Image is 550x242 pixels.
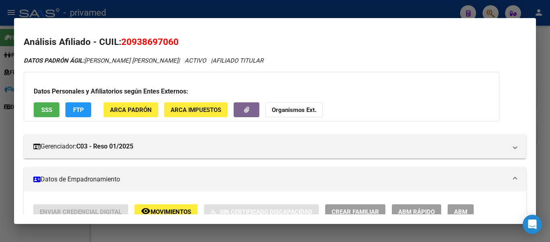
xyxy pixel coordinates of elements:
[398,208,435,216] span: ABM Rápido
[73,106,84,114] span: FTP
[24,57,178,64] span: [PERSON_NAME] [PERSON_NAME]
[24,134,526,159] mat-expansion-panel-header: Gerenciador:C03 - Reso 01/2025
[40,208,122,216] span: Enviar Credencial Digital
[24,57,263,64] i: | ACTIVO |
[220,208,312,216] span: Sin Certificado Discapacidad
[41,106,52,114] span: SSS
[325,204,385,219] button: Crear Familiar
[24,57,84,64] strong: DATOS PADRÓN ÁGIL:
[171,106,221,114] span: ARCA Impuestos
[164,102,228,117] button: ARCA Impuestos
[523,215,542,234] div: Open Intercom Messenger
[33,204,128,219] button: Enviar Credencial Digital
[272,106,316,114] strong: Organismos Ext.
[24,35,526,49] h2: Análisis Afiliado - CUIL:
[141,206,151,216] mat-icon: remove_red_eye
[33,175,507,184] mat-panel-title: Datos de Empadronamiento
[392,204,441,219] button: ABM Rápido
[332,208,379,216] span: Crear Familiar
[212,57,263,64] span: AFILIADO TITULAR
[104,102,158,117] button: ARCA Padrón
[121,37,179,47] span: 20938697060
[454,208,467,216] span: ABM
[448,204,474,219] button: ABM
[76,142,133,151] strong: C03 - Reso 01/2025
[110,106,152,114] span: ARCA Padrón
[151,208,191,216] span: Movimientos
[65,102,91,117] button: FTP
[33,142,507,151] mat-panel-title: Gerenciador:
[34,87,489,96] h3: Datos Personales y Afiliatorios según Entes Externos:
[34,102,59,117] button: SSS
[265,102,323,117] button: Organismos Ext.
[204,204,319,219] button: Sin Certificado Discapacidad
[134,204,198,219] button: Movimientos
[24,167,526,191] mat-expansion-panel-header: Datos de Empadronamiento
